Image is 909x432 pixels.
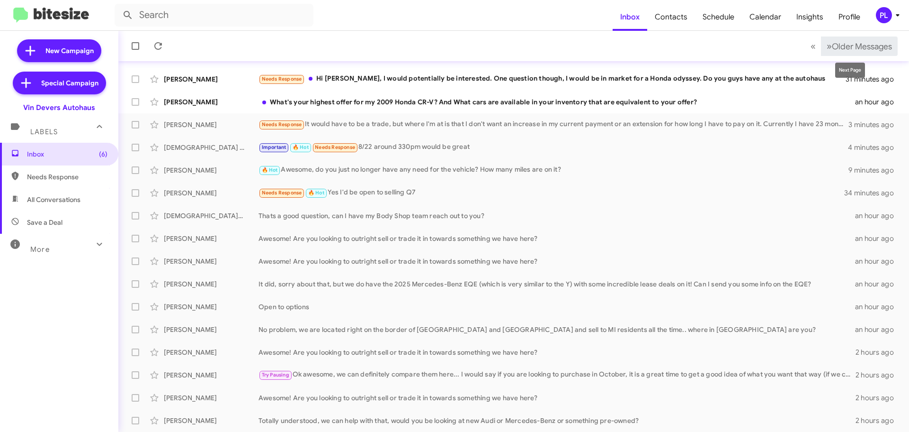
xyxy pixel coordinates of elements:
[821,37,898,56] button: Next
[27,195,80,204] span: All Conversations
[164,370,258,380] div: [PERSON_NAME]
[855,279,901,289] div: an hour ago
[856,393,901,403] div: 2 hours ago
[811,40,816,52] span: «
[827,40,832,52] span: »
[164,165,258,175] div: [PERSON_NAME]
[258,302,855,312] div: Open to options
[258,416,856,425] div: Totally understood, we can help with that, would you be looking at new Audi or Mercedes-Benz or s...
[695,3,742,31] a: Schedule
[164,120,258,129] div: [PERSON_NAME]
[805,37,898,56] nav: Page navigation example
[99,149,107,159] span: (6)
[164,416,258,425] div: [PERSON_NAME]
[855,234,901,243] div: an hour ago
[262,76,302,82] span: Needs Response
[258,257,855,266] div: Awesome! Are you looking to outright sell or trade it in towards something we have here?
[164,188,258,198] div: [PERSON_NAME]
[164,279,258,289] div: [PERSON_NAME]
[258,119,848,130] div: It would have to be a trade, but where I'm at is that I don't want an increase in my current paym...
[846,74,901,84] div: 31 minutes ago
[805,37,821,56] button: Previous
[868,7,899,23] button: PL
[848,165,901,175] div: 9 minutes ago
[835,63,865,78] div: Next Page
[848,120,901,129] div: 3 minutes ago
[789,3,831,31] a: Insights
[262,372,289,378] span: Try Pausing
[164,97,258,107] div: [PERSON_NAME]
[41,78,98,88] span: Special Campaign
[27,218,62,227] span: Save a Deal
[258,325,855,334] div: No problem, we are located right on the border of [GEOGRAPHIC_DATA] and [GEOGRAPHIC_DATA] and sel...
[845,188,901,198] div: 34 minutes ago
[45,46,94,55] span: New Campaign
[23,103,95,112] div: Vin Devers Autohaus
[876,7,892,23] div: PL
[258,165,848,175] div: Awesome, do you just no longer have any need for the vehicle? How many miles are on it?
[258,142,848,153] div: 8/22 around 330pm would be great
[742,3,789,31] a: Calendar
[258,348,856,357] div: Awesome! Are you looking to outright sell or trade it in towards something we have here?
[848,143,901,152] div: 4 minutes ago
[855,325,901,334] div: an hour ago
[832,41,892,52] span: Older Messages
[647,3,695,31] a: Contacts
[856,370,901,380] div: 2 hours ago
[258,211,855,221] div: Thats a good question, can I have my Body Shop team reach out to you?
[262,190,302,196] span: Needs Response
[30,128,58,136] span: Labels
[856,348,901,357] div: 2 hours ago
[262,167,278,173] span: 🔥 Hot
[17,39,101,62] a: New Campaign
[164,211,258,221] div: [DEMOGRAPHIC_DATA][PERSON_NAME]
[258,393,856,403] div: Awesome! Are you looking to outright sell or trade it in towards something we have here?
[164,234,258,243] div: [PERSON_NAME]
[308,190,324,196] span: 🔥 Hot
[262,121,302,128] span: Needs Response
[30,245,50,254] span: More
[258,97,855,107] div: What's your highest offer for my 2009 Honda CR-V? And What cars are available in your inventory t...
[262,144,286,150] span: Important
[258,279,855,289] div: It did, sorry about that, but we do have the 2025 Mercedes-Benz EQE (which is very similar to the...
[855,257,901,266] div: an hour ago
[27,149,107,159] span: Inbox
[855,302,901,312] div: an hour ago
[613,3,647,31] a: Inbox
[258,234,855,243] div: Awesome! Are you looking to outright sell or trade it in towards something we have here?
[27,172,107,182] span: Needs Response
[164,348,258,357] div: [PERSON_NAME]
[164,302,258,312] div: [PERSON_NAME]
[164,257,258,266] div: [PERSON_NAME]
[258,187,845,198] div: Yes I'd be open to selling Q7
[115,4,313,27] input: Search
[855,211,901,221] div: an hour ago
[164,74,258,84] div: [PERSON_NAME]
[164,393,258,403] div: [PERSON_NAME]
[258,369,856,380] div: Ok awesome, we can definitely compare them here... I would say if you are looking to purchase in ...
[164,143,258,152] div: [DEMOGRAPHIC_DATA] Poplar
[831,3,868,31] a: Profile
[13,72,106,94] a: Special Campaign
[315,144,355,150] span: Needs Response
[293,144,309,150] span: 🔥 Hot
[856,416,901,425] div: 2 hours ago
[855,97,901,107] div: an hour ago
[258,74,846,84] div: Hi [PERSON_NAME], I would potentially be interested. One question though, I would be in market fo...
[164,325,258,334] div: [PERSON_NAME]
